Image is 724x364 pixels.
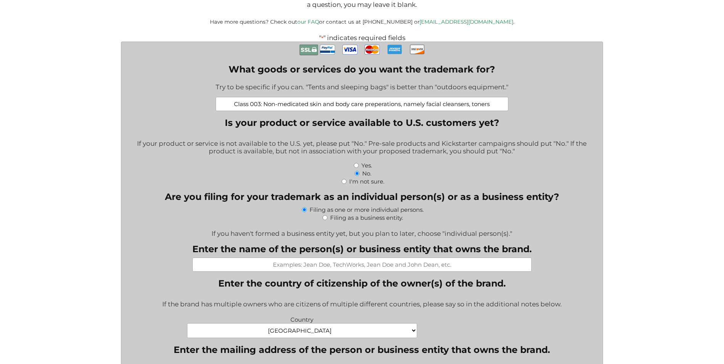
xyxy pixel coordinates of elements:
div: If the brand has multiple owners who are citizens of multiple different countries, please say so ... [127,295,597,314]
img: AmEx [387,42,402,57]
label: Filing as one or more individual persons. [310,206,424,213]
label: Enter the name of the person(s) or business entity that owns the brand. [192,243,532,254]
div: If your product or service is not available to the U.S. yet, please put "No." Pre-sale products a... [127,135,597,161]
img: PayPal [320,42,335,57]
label: I'm not sure. [349,178,384,185]
input: Examples: Jean Doe, TechWorks, Jean Doe and John Dean, etc. [192,258,532,272]
a: our FAQ [297,19,319,25]
img: Secure Payment with SSL [299,42,318,58]
legend: Enter the country of citizenship of the owner(s) of the brand. [218,278,506,289]
label: No. [362,170,371,177]
p: " " indicates required fields [94,34,630,42]
input: Examples: Pet leashes; Healthcare consulting; Web-based accounting software [216,97,508,111]
label: What goods or services do you want the trademark for? [216,64,508,75]
a: [EMAIL_ADDRESS][DOMAIN_NAME] [419,19,513,25]
label: Country [187,314,417,323]
img: MasterCard [364,42,380,57]
div: If you haven't formed a business entity yet, but you plan to later, choose "individual person(s)." [127,225,597,237]
legend: Is your product or service available to U.S. customers yet? [225,117,499,128]
div: Try to be specific if you can. "Tents and sleeping bags" is better than "outdoors equipment." [216,78,508,97]
legend: Enter the mailing address of the person or business entity that owns the brand. [174,344,550,355]
legend: Are you filing for your trademark as an individual person(s) or as a business entity? [165,191,559,202]
img: Discover [410,42,425,56]
label: Yes. [361,162,372,169]
label: Filing as a business entity. [330,214,403,221]
small: Have more questions? Check out or contact us at [PHONE_NUMBER] or . [210,19,514,25]
img: Visa [342,42,358,57]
